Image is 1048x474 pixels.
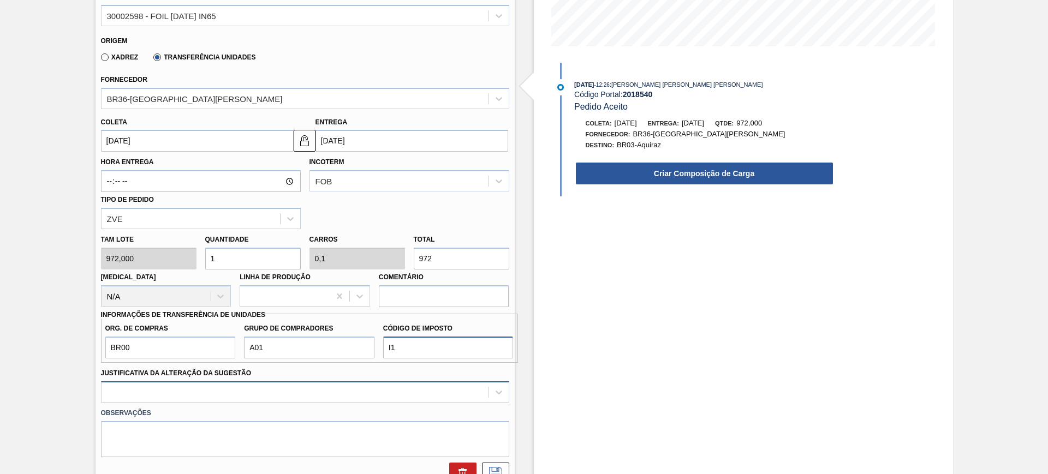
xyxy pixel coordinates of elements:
button: Criar Composição de Carga [576,163,833,184]
label: Fornecedor [101,76,147,83]
strong: 2018540 [623,90,653,99]
label: Código de Imposto [383,321,514,337]
img: atual [557,84,564,91]
label: Justificativa da Alteração da Sugestão [101,369,252,377]
span: Coleta: [586,120,612,127]
label: Entrega [315,118,348,126]
span: BR36-[GEOGRAPHIC_DATA][PERSON_NAME] [633,130,785,138]
span: - 12:26 [594,82,610,88]
label: Org. de Compras [105,321,236,337]
label: Carros [309,236,338,243]
span: BR03-Aquiraz [617,141,661,149]
input: dd/mm/yyyy [101,130,294,152]
label: Comentário [379,269,509,285]
span: Destino: [586,142,615,148]
span: Qtde: [715,120,734,127]
label: Observações [101,405,509,421]
label: Tam lote [101,232,196,248]
span: 972,000 [736,119,762,127]
label: Grupo de Compradores [244,321,374,337]
input: dd/mm/yyyy [315,130,508,152]
img: unlocked [298,134,311,147]
div: 30002598 - FOIL [DATE] IN65 [107,11,216,20]
label: Total [414,236,435,243]
span: Pedido Aceito [574,102,628,111]
span: Entrega: [648,120,679,127]
label: Tipo de pedido [101,196,154,203]
label: Transferência Unidades [153,53,255,61]
label: Hora Entrega [101,154,301,170]
label: Origem [101,37,128,45]
button: unlocked [294,130,315,152]
label: Linha de Produção [240,273,311,281]
span: [DATE] [682,119,704,127]
label: [MEDICAL_DATA] [101,273,156,281]
div: ZVE [107,214,123,223]
span: Fornecedor: [586,131,630,137]
span: : [PERSON_NAME] [PERSON_NAME] [PERSON_NAME] [610,81,763,88]
div: BR36-[GEOGRAPHIC_DATA][PERSON_NAME] [107,94,283,103]
div: Código Portal: [574,90,833,99]
span: [DATE] [615,119,637,127]
label: Coleta [101,118,127,126]
label: Xadrez [101,53,139,61]
div: FOB [315,177,332,186]
label: Informações de Transferência de Unidades [101,311,266,319]
label: Quantidade [205,236,249,243]
label: Incoterm [309,158,344,166]
span: [DATE] [574,81,594,88]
